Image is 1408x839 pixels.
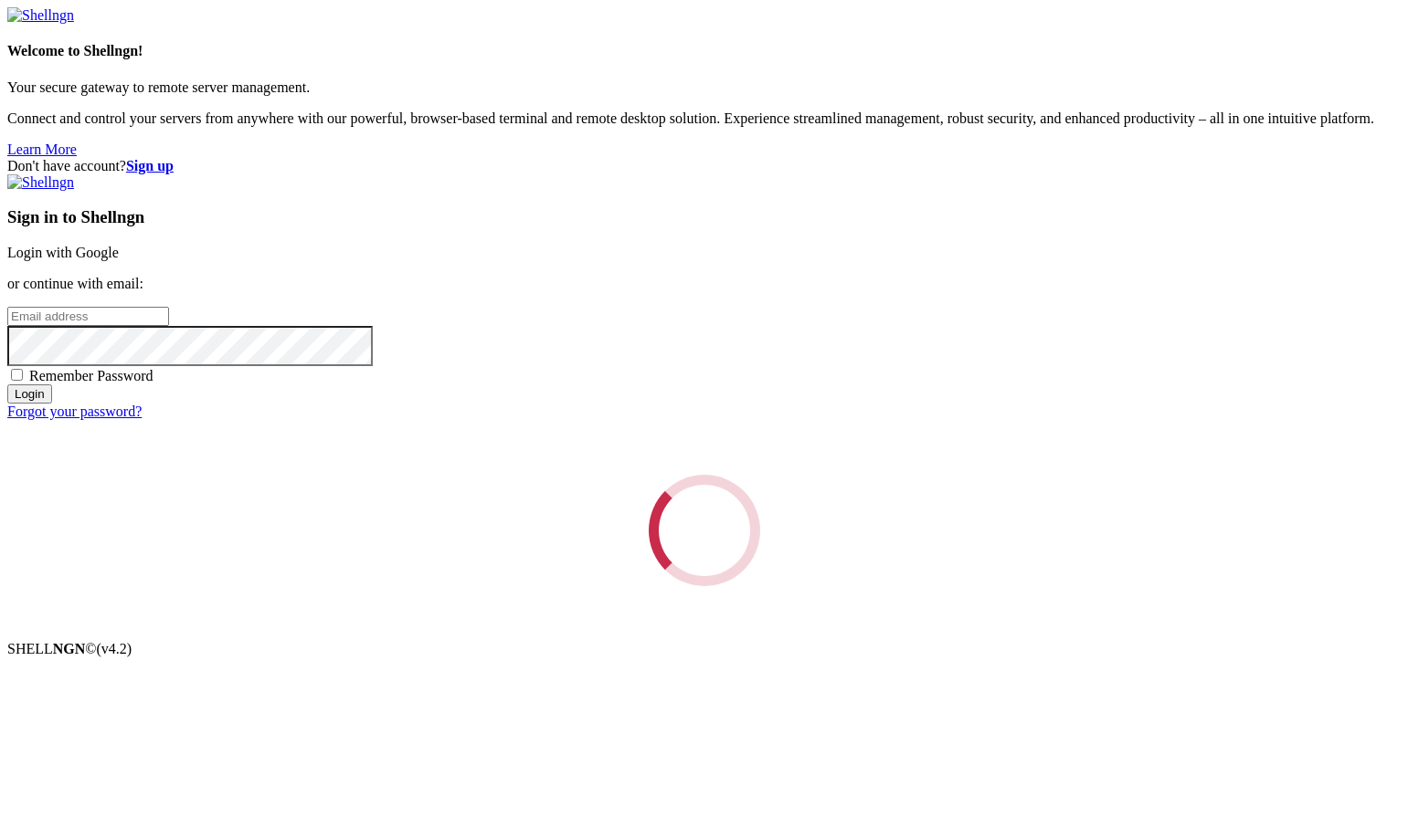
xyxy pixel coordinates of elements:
[7,307,169,326] input: Email address
[7,276,1401,292] p: or continue with email:
[7,43,1401,59] h4: Welcome to Shellngn!
[7,158,1401,174] div: Don't have account?
[126,158,174,173] a: Sign up
[7,207,1401,227] h3: Sign in to Shellngn
[7,245,119,260] a: Login with Google
[53,641,86,656] b: NGN
[7,142,77,157] a: Learn More
[11,369,23,381] input: Remember Password
[97,641,132,656] span: 4.2.0
[7,641,132,656] span: SHELL ©
[7,404,142,419] a: Forgot your password?
[7,174,74,191] img: Shellngn
[7,384,52,404] input: Login
[29,368,154,383] span: Remember Password
[628,455,780,607] div: Loading...
[7,79,1401,96] p: Your secure gateway to remote server management.
[7,110,1401,127] p: Connect and control your servers from anywhere with our powerful, browser-based terminal and remo...
[7,7,74,24] img: Shellngn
